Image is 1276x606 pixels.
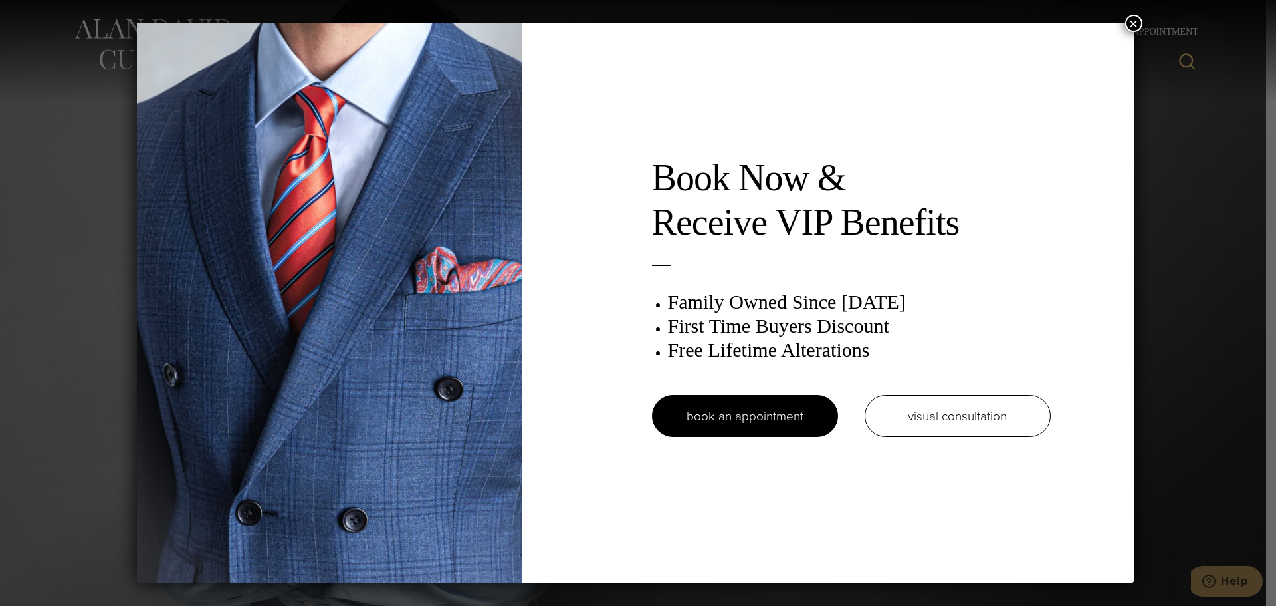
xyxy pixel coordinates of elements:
[652,395,838,437] a: book an appointment
[1125,15,1142,32] button: Close
[865,395,1051,437] a: visual consultation
[30,9,57,21] span: Help
[668,338,1051,362] h3: Free Lifetime Alterations
[668,290,1051,314] h3: Family Owned Since [DATE]
[652,156,1051,245] h2: Book Now & Receive VIP Benefits
[668,314,1051,338] h3: First Time Buyers Discount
